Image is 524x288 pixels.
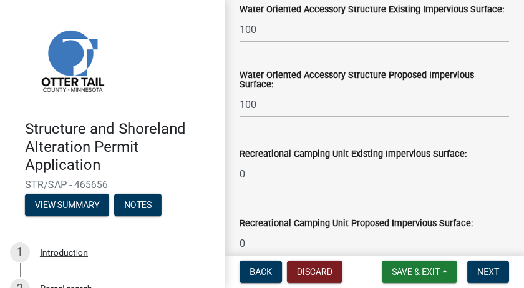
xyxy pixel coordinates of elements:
[240,150,467,159] label: Recreational Camping Unit Existing Impervious Surface:
[382,261,457,283] button: Save & Exit
[25,179,200,191] span: STR/SAP - 465656
[240,219,473,228] label: Recreational Camping Unit Proposed Impervious Surface:
[467,261,509,283] button: Next
[240,6,504,14] label: Water Oriented Accessory Structure Existing Impervious Surface:
[25,13,119,107] img: Otter Tail County, Minnesota
[114,201,162,211] wm-modal-confirm: Notes
[40,248,88,257] div: Introduction
[477,267,499,277] span: Next
[240,71,509,89] label: Water Oriented Accessory Structure Proposed Impervious Surface:
[25,201,109,211] wm-modal-confirm: Summary
[25,194,109,216] button: View Summary
[25,120,215,174] h4: Structure and Shoreland Alteration Permit Application
[240,261,282,283] button: Back
[392,267,440,277] span: Save & Exit
[287,261,342,283] button: Discard
[10,242,30,262] div: 1
[114,194,162,216] button: Notes
[250,267,272,277] span: Back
